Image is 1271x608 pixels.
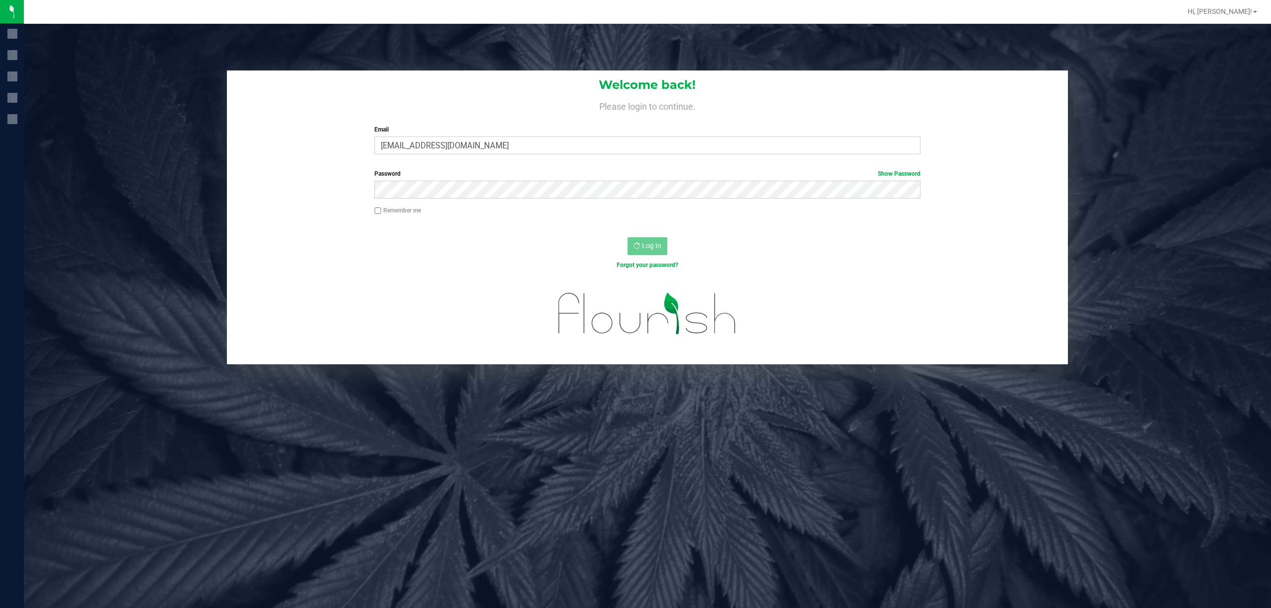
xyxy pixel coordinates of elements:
label: Remember me [374,206,421,215]
span: Log In [642,242,661,250]
a: Show Password [878,170,920,177]
span: Password [374,170,401,177]
a: Forgot your password? [617,262,678,269]
h4: Please login to continue. [227,99,1068,111]
label: Email [374,125,920,134]
h1: Welcome back! [227,78,1068,91]
button: Log In [628,237,667,255]
img: flourish_logo.svg [542,280,753,347]
input: Remember me [374,207,381,214]
span: Hi, [PERSON_NAME]! [1188,7,1252,15]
